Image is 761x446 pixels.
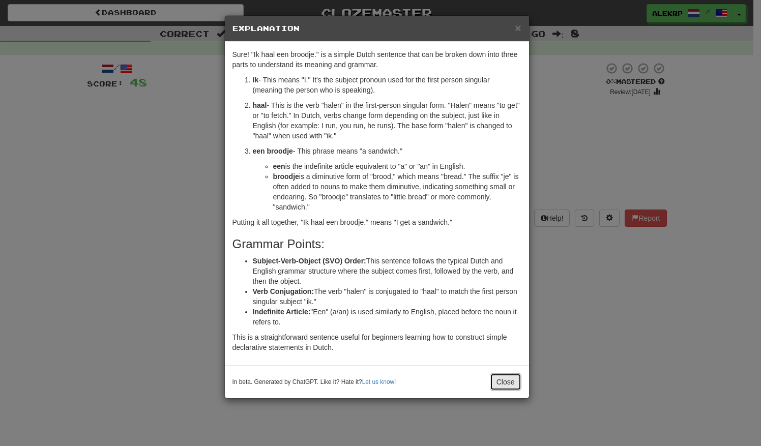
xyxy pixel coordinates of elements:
[253,147,293,155] strong: een broodje
[273,161,521,171] li: is the indefinite article equivalent to "a" or "an" in English.
[253,100,521,141] p: - This is the verb "halen" in the first-person singular form. "Halen" means "to get" or "to fetch...
[253,75,521,95] p: - This means "I." It's the subject pronoun used for the first person singular (meaning the person...
[515,22,521,34] span: ×
[253,287,314,295] strong: Verb Conjugation:
[362,378,394,385] a: Let us know
[490,373,521,391] button: Close
[253,308,311,316] strong: Indefinite Article:
[253,307,521,327] li: "Een" (a/an) is used similarly to English, placed before the noun it refers to.
[273,171,521,212] li: is a diminutive form of "brood," which means "bread." The suffix "je" is often added to nouns to ...
[253,146,521,156] p: - This phrase means "a sandwich."
[232,217,521,227] p: Putting it all together, "Ik haal een broodje." means "I get a sandwich."
[232,237,521,251] h3: Grammar Points:
[253,257,366,265] strong: Subject-Verb-Object (SVO) Order:
[253,76,259,84] strong: Ik
[515,22,521,33] button: Close
[232,332,521,352] p: This is a straightforward sentence useful for beginners learning how to construct simple declarat...
[253,286,521,307] li: The verb "halen" is conjugated to "haal" to match the first person singular subject "ik."
[232,378,396,386] small: In beta. Generated by ChatGPT. Like it? Hate it? !
[232,23,521,34] h5: Explanation
[253,256,521,286] li: This sentence follows the typical Dutch and English grammar structure where the subject comes fir...
[273,162,285,170] strong: een
[253,101,267,109] strong: haal
[273,172,299,181] strong: broodje
[232,49,521,70] p: Sure! "Ik haal een broodje." is a simple Dutch sentence that can be broken down into three parts ...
